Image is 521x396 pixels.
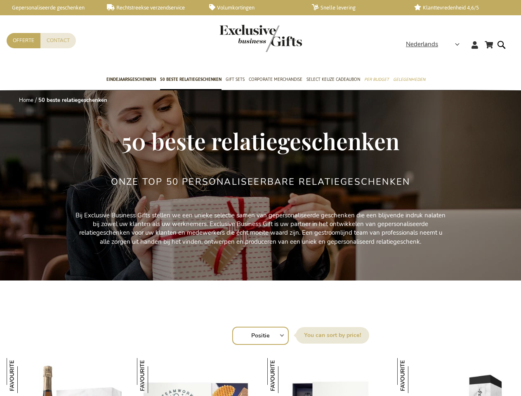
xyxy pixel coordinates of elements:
span: Gift Sets [226,75,245,84]
img: The Perfect Temptations Box [397,358,432,393]
div: Nederlands [406,40,465,49]
span: Corporate Merchandise [249,75,302,84]
span: Select Keuze Cadeaubon [306,75,360,84]
a: store logo [219,25,261,52]
a: Home [19,97,33,104]
span: Eindejaarsgeschenken [106,75,156,84]
a: Snelle levering [312,4,401,11]
span: Gelegenheden [393,75,425,84]
img: Gepersonaliseerd Zeeuws Mosselbestek [267,358,302,393]
a: Volumkortingen [209,4,299,11]
a: Gepersonaliseerde geschenken [4,4,94,11]
img: Exclusive Business gifts logo [219,25,302,52]
span: 50 beste relatiegeschenken [122,125,399,156]
p: Bij Exclusive Business Gifts stellen we een unieke selectie samen van gepersonaliseerde geschenke... [75,211,446,247]
label: Sorteer op [296,327,369,344]
img: Sparkling Temptations Box [7,358,42,393]
span: Per Budget [364,75,389,84]
a: Klanttevredenheid 4,6/5 [414,4,504,11]
a: Offerte [7,33,40,48]
h2: Onze TOP 50 Personaliseerbare Relatiegeschenken [111,177,410,187]
a: Rechtstreekse verzendservice [107,4,196,11]
img: Jules Destrooper Jules' Finest Geschenkbox [137,358,172,393]
span: 50 beste relatiegeschenken [160,75,222,84]
a: Contact [40,33,76,48]
strong: 50 beste relatiegeschenken [38,97,107,104]
span: Nederlands [406,40,438,49]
